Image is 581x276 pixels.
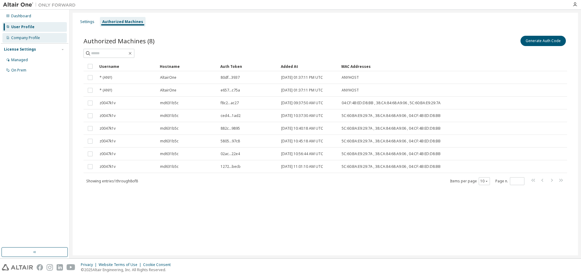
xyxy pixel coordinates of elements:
[221,164,241,169] span: 1272...becb
[450,177,490,185] span: Items per page
[80,19,94,24] div: Settings
[342,75,359,80] span: ANYHOST
[520,36,566,46] button: Generate Auth Code
[221,101,239,105] span: f8c2...ac27
[160,101,179,105] span: md631b5c
[281,126,323,131] span: [DATE] 10:40:18 AM UTC
[342,151,441,156] span: 5C:60:BA:E9:29:7A , 38:CA:84:68:A9:06 , 04:CF:4B:ED:D8:BB
[57,264,63,271] img: linkedin.svg
[47,264,53,271] img: instagram.svg
[221,113,241,118] span: ced4...1ad2
[342,164,441,169] span: 5C:60:BA:E9:29:7A , 38:CA:84:68:A9:06 , 04:CF:4B:ED:D8:BB
[160,164,179,169] span: md631b5c
[100,151,116,156] span: z0047k1v
[221,151,240,156] span: 02ac...22e4
[160,88,176,93] span: AltairOne
[221,139,240,144] span: 5805...97c8
[480,179,488,184] button: 10
[143,262,174,267] div: Cookie Consent
[281,101,323,105] span: [DATE] 09:37:50 AM UTC
[281,75,323,80] span: [DATE] 01:37:11 PM UTC
[100,101,116,105] span: z0047k1v
[221,126,240,131] span: 882c...9895
[281,113,323,118] span: [DATE] 10:37:30 AM UTC
[160,151,179,156] span: md631b5c
[221,75,240,80] span: 80df...3937
[100,113,116,118] span: z0047k1v
[11,25,34,29] div: User Profile
[4,47,36,52] div: License Settings
[11,68,26,73] div: On Prem
[84,37,155,45] span: Authorized Machines (8)
[160,126,179,131] span: md631b5c
[221,88,240,93] span: e657...c75a
[281,88,323,93] span: [DATE] 01:37:11 PM UTC
[281,151,323,156] span: [DATE] 10:56:44 AM UTC
[281,139,323,144] span: [DATE] 10:45:18 AM UTC
[100,164,116,169] span: z0047k1v
[102,19,143,24] div: Authorized Machines
[86,178,138,184] span: Showing entries 1 through 8 of 8
[220,62,276,71] div: Auth Token
[37,264,43,271] img: facebook.svg
[160,62,215,71] div: Hostname
[99,262,143,267] div: Website Terms of Use
[281,164,323,169] span: [DATE] 11:01:10 AM UTC
[3,2,79,8] img: Altair One
[342,126,441,131] span: 5C:60:BA:E9:29:7A , 38:CA:84:68:A9:06 , 04:CF:4B:ED:D8:BB
[160,139,179,144] span: md631b5c
[100,139,116,144] span: z0047k1v
[2,264,33,271] img: altair_logo.svg
[81,262,99,267] div: Privacy
[160,113,179,118] span: md631b5c
[99,62,155,71] div: Username
[341,62,504,71] div: MAC Addresses
[342,101,441,105] span: 04:CF:4B:ED:D8:BB , 38:CA:84:68:A9:06 , 5C:60:BA:E9:29:7A
[100,75,112,80] span: * (ANY)
[281,62,336,71] div: Added At
[81,267,174,272] p: © 2025 Altair Engineering, Inc. All Rights Reserved.
[100,88,112,93] span: * (ANY)
[67,264,75,271] img: youtube.svg
[342,88,359,93] span: ANYHOST
[342,113,441,118] span: 5C:60:BA:E9:29:7A , 38:CA:84:68:A9:06 , 04:CF:4B:ED:D8:BB
[100,126,116,131] span: z0047k1v
[160,75,176,80] span: AltairOne
[342,139,441,144] span: 5C:60:BA:E9:29:7A , 38:CA:84:68:A9:06 , 04:CF:4B:ED:D8:BB
[11,35,40,40] div: Company Profile
[11,58,28,62] div: Managed
[11,14,31,18] div: Dashboard
[495,177,524,185] span: Page n.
